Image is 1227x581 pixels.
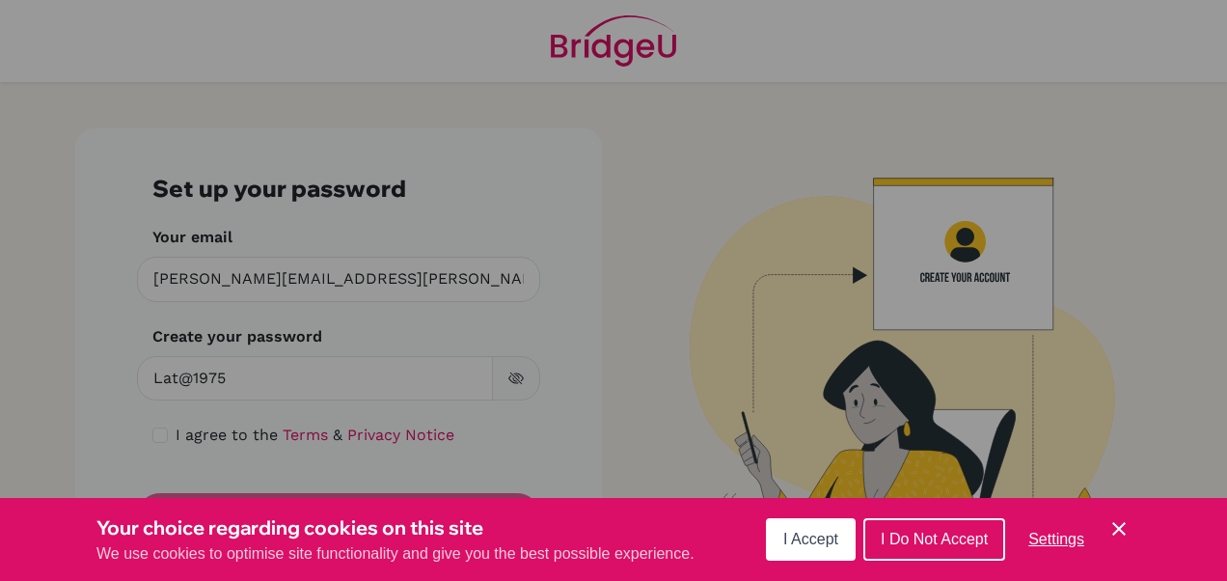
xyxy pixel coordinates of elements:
span: I Do Not Accept [881,531,988,547]
span: Settings [1028,531,1084,547]
button: I Accept [766,518,856,561]
p: We use cookies to optimise site functionality and give you the best possible experience. [96,542,695,566]
button: Save and close [1107,517,1131,540]
h3: Your choice regarding cookies on this site [96,513,695,542]
span: I Accept [783,531,838,547]
button: Settings [1013,520,1100,559]
button: I Do Not Accept [863,518,1005,561]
